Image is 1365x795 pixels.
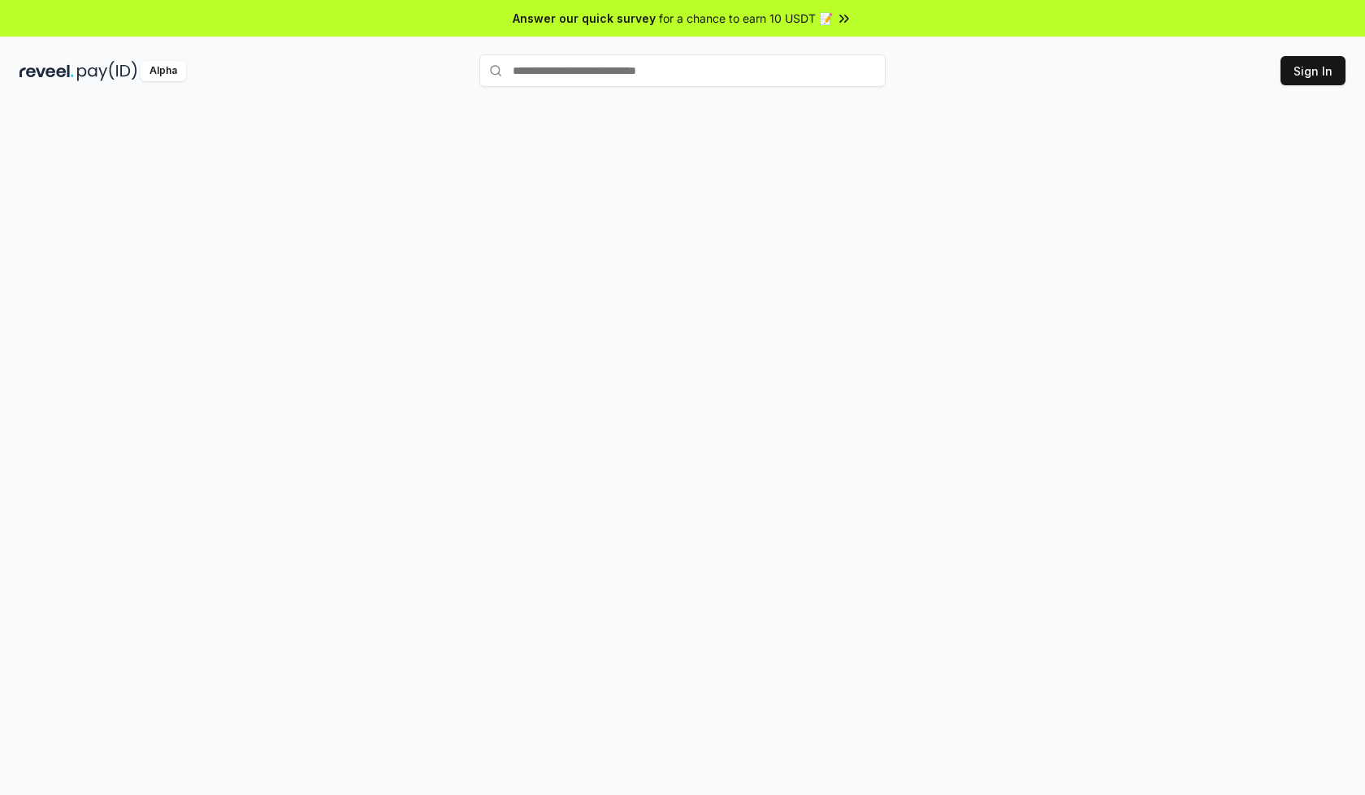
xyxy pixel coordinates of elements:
[77,61,137,81] img: pay_id
[141,61,186,81] div: Alpha
[659,10,833,27] span: for a chance to earn 10 USDT 📝
[1280,56,1345,85] button: Sign In
[513,10,656,27] span: Answer our quick survey
[19,61,74,81] img: reveel_dark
